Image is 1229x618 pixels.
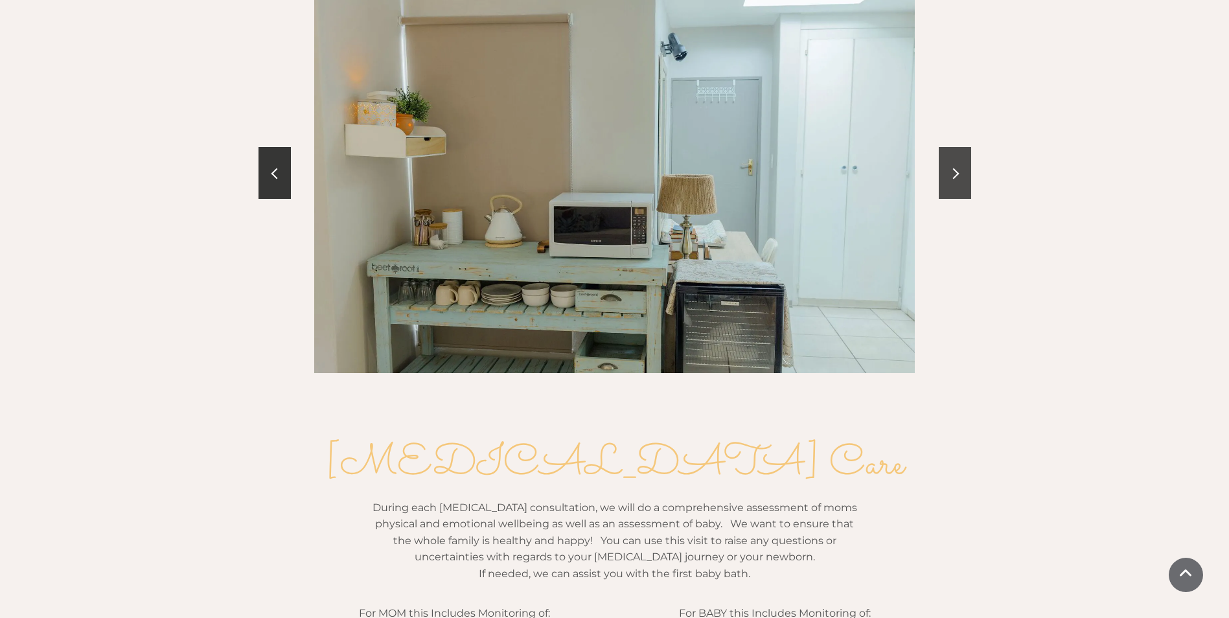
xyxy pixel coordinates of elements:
[365,499,864,566] p: During each [MEDICAL_DATA] consultation, we will do a comprehensive assessment of moms physical a...
[365,566,864,582] p: If needed, we can assist you with the first baby bath.
[325,434,904,496] span: [MEDICAL_DATA] Care
[1169,558,1203,592] a: Scroll To Top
